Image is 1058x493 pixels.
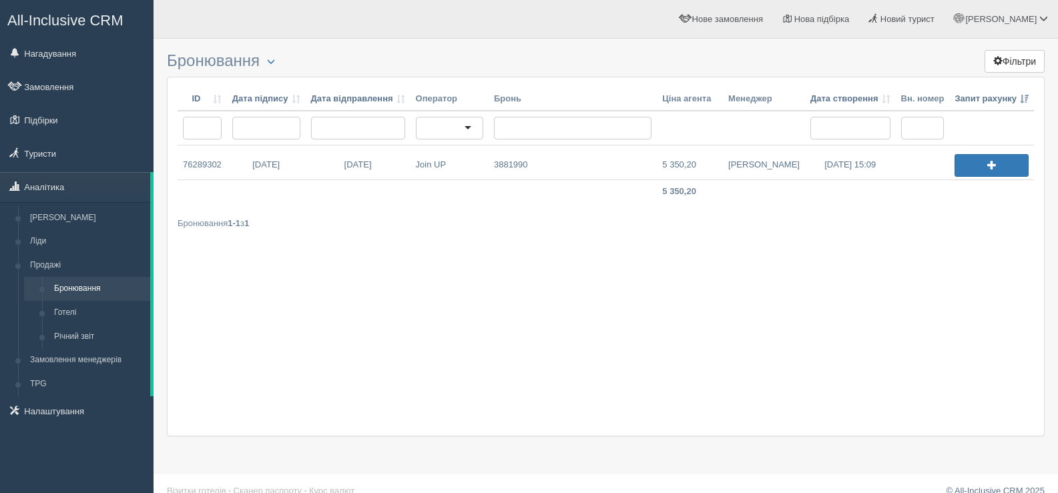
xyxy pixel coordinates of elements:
b: 1-1 [228,218,240,228]
a: Дата створення [810,93,890,105]
span: All-Inclusive CRM [7,12,123,29]
span: [PERSON_NAME] [965,14,1037,24]
a: Join UP [411,145,489,179]
span: Новий турист [880,14,935,24]
a: [DATE] [227,145,306,179]
a: Дата підпису [232,93,300,105]
th: Ціна агента [657,87,723,111]
th: Оператор [411,87,489,111]
td: 5 350,20 [657,180,723,203]
a: 76289302 [178,145,227,179]
div: Бронювання з [178,217,1034,229]
b: 1 [244,218,249,228]
a: Ліди [24,229,150,254]
a: ID [183,93,222,105]
a: [PERSON_NAME] [24,206,150,230]
a: [DATE] [306,145,411,179]
span: Нова підбірка [794,14,850,24]
a: [DATE] 15:09 [805,145,896,179]
h3: Бронювання [167,52,1045,70]
button: Фільтри [985,50,1045,73]
th: Бронь [489,87,657,111]
a: Продажі [24,254,150,278]
a: Замовлення менеджерів [24,348,150,372]
a: Готелі [48,301,150,325]
a: All-Inclusive CRM [1,1,153,37]
th: Вн. номер [896,87,950,111]
a: [PERSON_NAME] [723,145,805,179]
a: Запит рахунку [955,93,1029,105]
a: 5 350,20 [657,145,723,179]
th: Менеджер [723,87,805,111]
a: Бронювання [48,277,150,301]
a: Річний звіт [48,325,150,349]
a: 3881990 [489,145,657,179]
span: Нове замовлення [692,14,763,24]
a: TPG [24,372,150,396]
a: Дата відправлення [311,93,405,105]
